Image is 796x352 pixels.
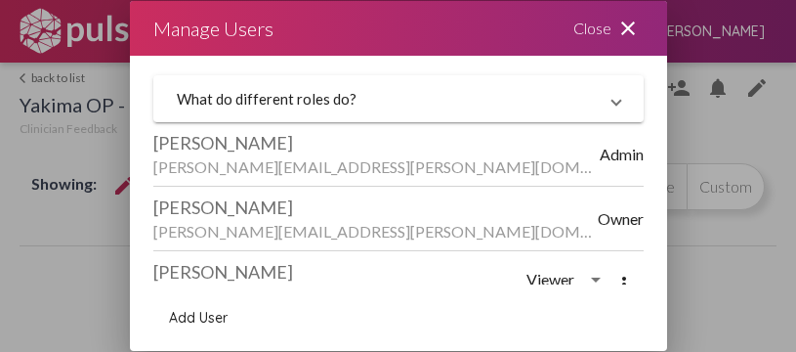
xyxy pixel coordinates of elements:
div: [PERSON_NAME] [153,132,600,154]
mat-expansion-panel-header: What do different roles do? [153,75,644,122]
div: [PERSON_NAME][EMAIL_ADDRESS][PERSON_NAME][DOMAIN_NAME] [153,222,598,241]
span: Add User [169,309,228,327]
div: [PERSON_NAME] [153,197,598,218]
mat-icon: close [616,17,640,40]
div: Close [550,1,667,56]
div: [PERSON_NAME][EMAIL_ADDRESS][PERSON_NAME][DOMAIN_NAME] [153,157,600,176]
span: Owner [598,209,644,228]
div: Manage Users [153,13,273,44]
button: add user [153,300,243,335]
span: Viewer [526,270,574,288]
button: More options menu [605,264,644,303]
div: [PERSON_NAME] [153,261,526,283]
mat-panel-title: What do different roles do? [177,90,597,108]
span: Admin [600,145,644,163]
mat-icon: more_vert [612,273,636,296]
